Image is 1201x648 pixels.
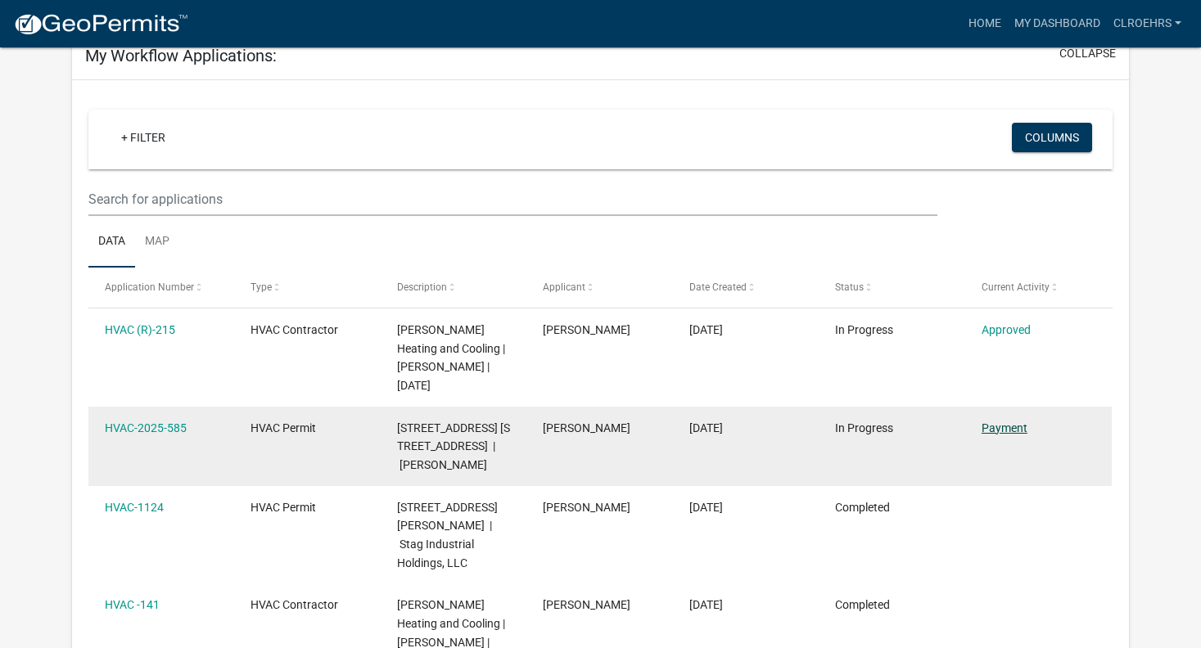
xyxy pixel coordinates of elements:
[1059,45,1116,62] button: collapse
[251,598,338,611] span: HVAC Contractor
[1008,8,1107,39] a: My Dashboard
[835,323,893,336] span: In Progress
[966,268,1113,307] datatable-header-cell: Current Activity
[1107,8,1188,39] a: clroehrs
[108,123,178,152] a: + Filter
[105,323,175,336] a: HVAC (R)-215
[962,8,1008,39] a: Home
[397,421,510,472] span: 1202 SPRUCE DRIVE 1202 Spruce Drive | Wilson Angela
[982,421,1027,434] a: Payment
[689,598,723,611] span: 03/21/2023
[1012,123,1092,152] button: Columns
[251,501,316,514] span: HVAC Permit
[982,281,1050,293] span: Current Activity
[105,421,187,434] a: HVAC-2025-585
[543,323,630,336] span: Christopher Roehrs
[381,268,527,307] datatable-header-cell: Description
[543,281,585,293] span: Applicant
[251,323,338,336] span: HVAC Contractor
[674,268,820,307] datatable-header-cell: Date Created
[543,598,630,611] span: Christopher Roehrs
[689,421,723,434] span: 09/24/2025
[251,421,316,434] span: HVAC Permit
[85,46,277,65] h5: My Workflow Applications:
[689,501,723,514] span: 08/01/2023
[135,216,179,268] a: Map
[689,281,747,293] span: Date Created
[105,598,160,611] a: HVAC -141
[543,501,630,514] span: Christopher Roehrs
[397,323,505,392] span: Roehrs Heating and Cooling | Christopher Roehrs | 12/31/2025
[835,421,893,434] span: In Progress
[88,182,937,216] input: Search for applications
[527,268,674,307] datatable-header-cell: Applicant
[835,281,864,293] span: Status
[835,598,890,611] span: Completed
[982,323,1031,336] a: Approved
[819,268,966,307] datatable-header-cell: Status
[88,268,235,307] datatable-header-cell: Application Number
[397,501,498,569] span: 101 JACOBS WAY | Stag Industrial Holdings, LLC
[88,216,135,268] a: Data
[105,281,194,293] span: Application Number
[397,281,447,293] span: Description
[105,501,164,514] a: HVAC-1124
[543,421,630,434] span: Christopher Roehrs
[235,268,382,307] datatable-header-cell: Type
[689,323,723,336] span: 09/24/2025
[251,281,272,293] span: Type
[835,501,890,514] span: Completed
